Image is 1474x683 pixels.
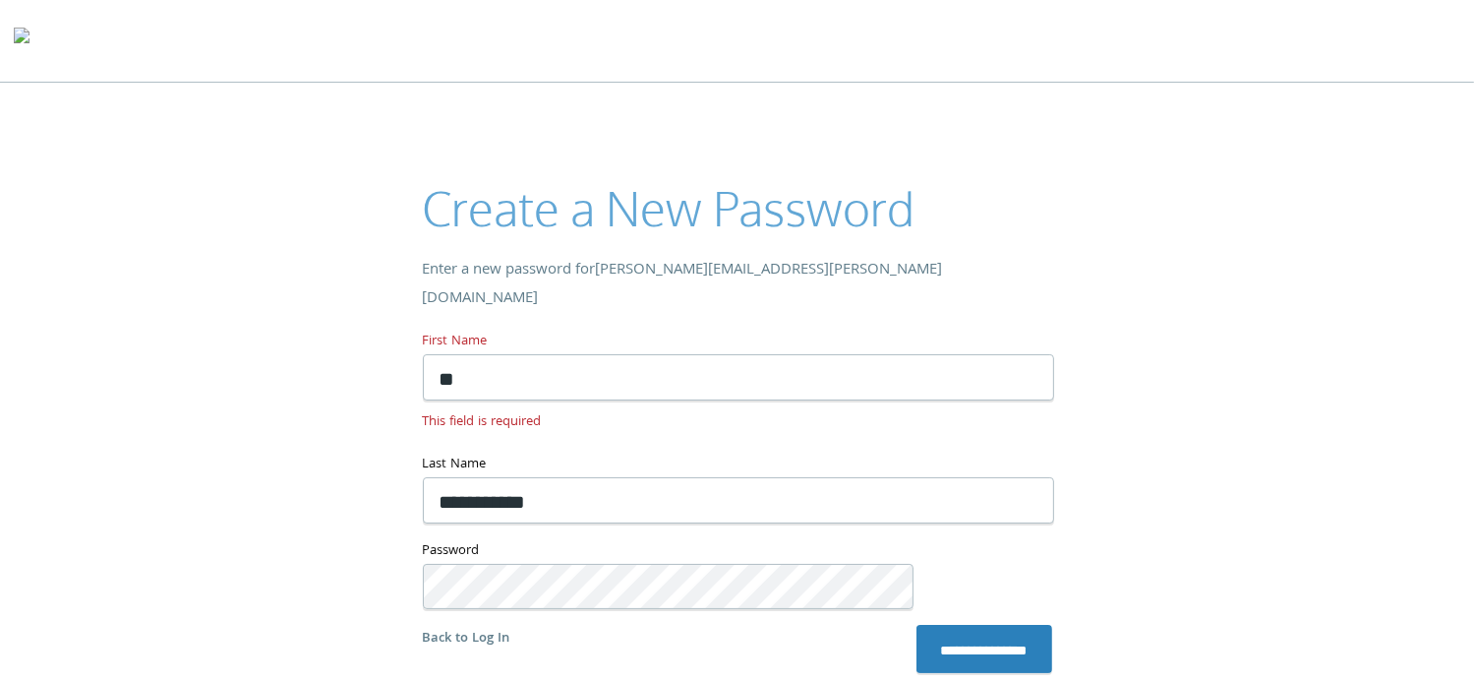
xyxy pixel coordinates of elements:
div: Enter a new password for [PERSON_NAME][EMAIL_ADDRESS][PERSON_NAME][DOMAIN_NAME] [423,257,1052,314]
small: This field is required [423,408,1052,437]
label: Password [423,539,1052,564]
label: First Name [423,330,1052,354]
img: todyl-logo-dark.svg [14,21,29,60]
label: Last Name [423,453,1052,477]
h2: Create a New Password [423,175,1052,241]
a: Back to Log In [423,628,510,650]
